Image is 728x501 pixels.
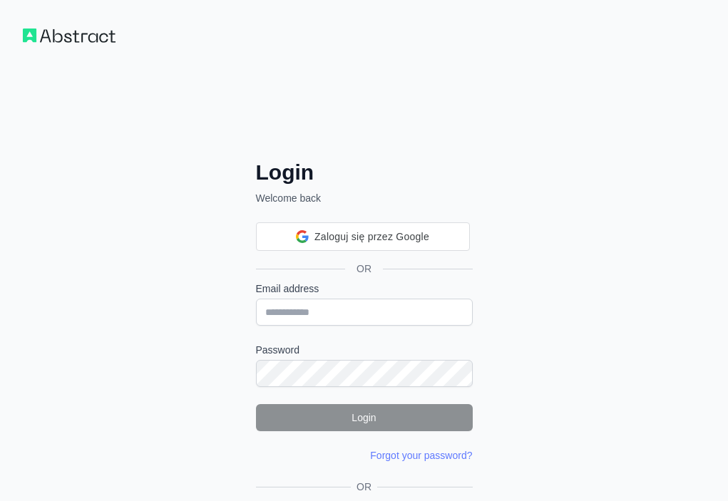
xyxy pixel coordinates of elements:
[256,222,470,251] div: Zaloguj się przez Google
[370,450,472,461] a: Forgot your password?
[351,480,377,494] span: OR
[345,262,383,276] span: OR
[256,282,473,296] label: Email address
[256,160,473,185] h2: Login
[256,343,473,357] label: Password
[23,29,116,43] img: Workflow
[256,191,473,205] p: Welcome back
[256,404,473,431] button: Login
[314,229,429,244] span: Zaloguj się przez Google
